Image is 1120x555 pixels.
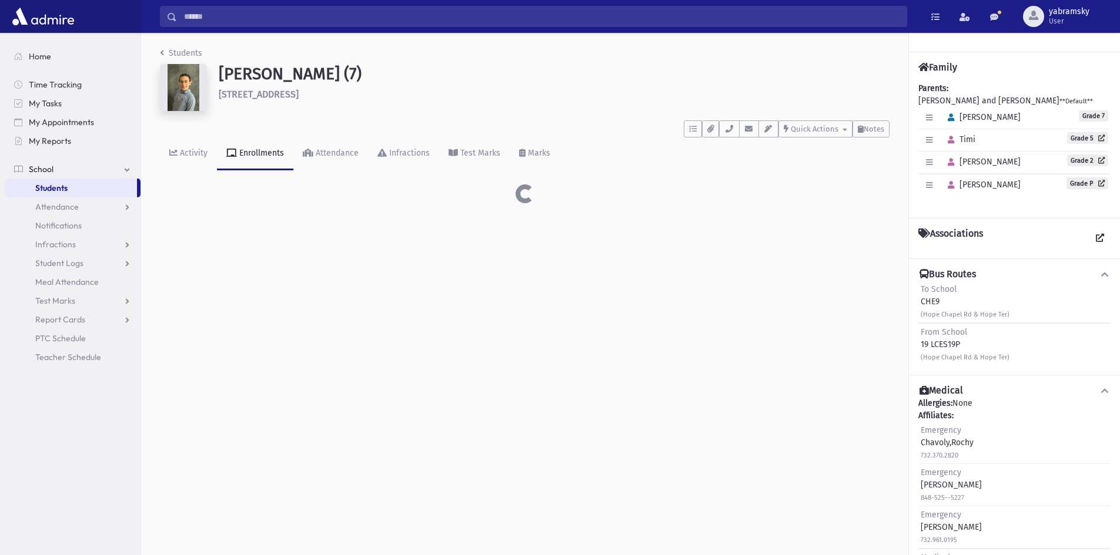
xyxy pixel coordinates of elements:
span: My Tasks [29,98,62,109]
span: Home [29,51,51,62]
div: CHE9 [921,283,1009,320]
div: Marks [526,148,550,158]
h4: Family [918,62,957,73]
button: Quick Actions [778,120,852,137]
span: yabramsky [1049,7,1089,16]
span: To School [921,284,957,294]
a: Students [160,48,202,58]
span: Teacher Schedule [35,352,101,362]
span: Students [35,183,68,193]
a: Grade 5 [1067,132,1108,144]
a: Meal Attendance [5,273,141,291]
span: User [1049,16,1089,26]
a: Infractions [368,137,439,170]
small: 848-525--5227 [921,494,964,502]
a: Test Marks [439,137,510,170]
small: (Hope Chapel Rd & Hope Ter) [921,311,1009,318]
a: Enrollments [217,137,293,170]
div: [PERSON_NAME] [921,466,982,503]
a: View all Associations [1089,228,1111,249]
a: Home [5,47,141,66]
nav: breadcrumb [160,47,202,64]
small: 732.961.0195 [921,536,957,544]
h4: Associations [918,228,983,249]
b: Affiliates: [918,411,954,421]
span: Time Tracking [29,79,82,90]
div: Activity [178,148,208,158]
h1: [PERSON_NAME] (7) [219,64,890,84]
small: 732.370.2820 [921,452,958,459]
span: Quick Actions [791,125,838,133]
small: (Hope Chapel Rd & Hope Ter) [921,354,1009,361]
div: [PERSON_NAME] and [PERSON_NAME] [918,82,1111,208]
span: Student Logs [35,258,83,268]
h4: Medical [920,385,963,397]
a: Activity [160,137,217,170]
a: Attendance [5,197,141,216]
a: My Appointments [5,113,141,132]
span: Emergency [921,467,961,477]
div: [PERSON_NAME] [921,509,982,546]
span: Meal Attendance [35,277,99,287]
span: Notes [864,125,884,133]
button: Medical [918,385,1111,397]
span: [PERSON_NAME] [942,180,1021,190]
span: Attendance [35,201,79,212]
a: Notifications [5,216,141,235]
a: School [5,160,141,179]
span: Report Cards [35,314,85,325]
a: Students [5,179,137,197]
span: Test Marks [35,295,75,306]
a: Time Tracking [5,75,141,94]
span: My Appointments [29,117,94,127]
div: Enrollments [237,148,284,158]
h4: Bus Routes [920,268,976,281]
span: Emergency [921,510,961,520]
a: PTC Schedule [5,329,141,348]
a: Teacher Schedule [5,348,141,366]
span: Timi [942,134,975,144]
a: My Reports [5,132,141,150]
b: Parents: [918,83,948,93]
span: School [29,164,54,174]
span: Grade 7 [1079,110,1108,122]
img: AdmirePro [9,5,77,28]
button: Notes [852,120,890,137]
span: PTC Schedule [35,333,86,344]
a: Report Cards [5,310,141,329]
div: Infractions [387,148,430,158]
span: My Reports [29,136,71,146]
a: Infractions [5,235,141,254]
button: Bus Routes [918,268,1111,281]
span: [PERSON_NAME] [942,157,1021,167]
a: My Tasks [5,94,141,113]
a: Grade 2 [1067,154,1108,166]
a: Test Marks [5,291,141,310]
span: Notifications [35,220,82,231]
div: Chavoly,Rochy [921,424,974,461]
a: Student Logs [5,254,141,273]
b: Allergies: [918,398,952,408]
div: Test Marks [458,148,500,158]
span: Emergency [921,425,961,435]
input: Search [177,6,907,27]
span: [PERSON_NAME] [942,112,1021,122]
a: Grade P [1066,177,1108,189]
a: Marks [510,137,560,170]
div: 19 LCES19P [921,326,1009,363]
span: From School [921,327,967,337]
span: Infractions [35,239,76,250]
a: Attendance [293,137,368,170]
h6: [STREET_ADDRESS] [219,89,890,100]
div: Attendance [313,148,359,158]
